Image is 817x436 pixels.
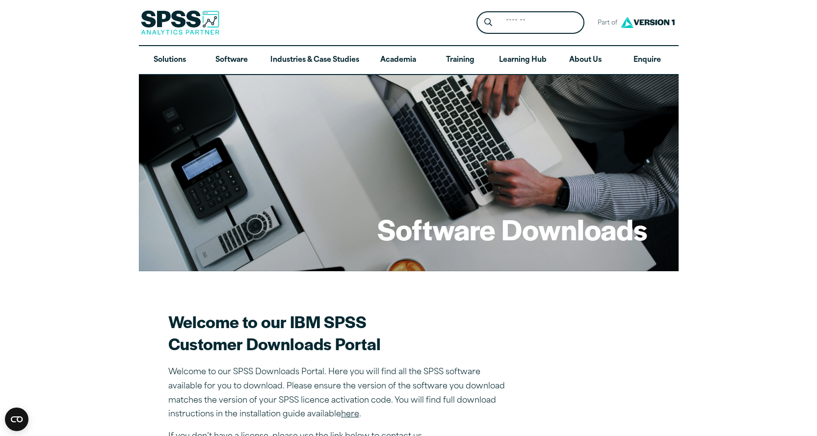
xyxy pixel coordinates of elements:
[263,46,367,75] a: Industries & Case Studies
[429,46,491,75] a: Training
[484,18,492,26] svg: Search magnifying glass icon
[367,46,429,75] a: Academia
[141,10,219,35] img: SPSS Analytics Partner
[554,46,616,75] a: About Us
[139,46,679,75] nav: Desktop version of site main menu
[341,410,359,418] a: here
[377,210,647,248] h1: Software Downloads
[168,310,512,355] h2: Welcome to our IBM SPSS Customer Downloads Portal
[476,11,584,34] form: Site Header Search Form
[491,46,554,75] a: Learning Hub
[139,46,201,75] a: Solutions
[616,46,678,75] a: Enquire
[168,365,512,422] p: Welcome to our SPSS Downloads Portal. Here you will find all the SPSS software available for you ...
[618,13,677,31] img: Version1 Logo
[592,16,618,30] span: Part of
[5,408,28,431] button: Open CMP widget
[479,14,497,32] button: Search magnifying glass icon
[201,46,263,75] a: Software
